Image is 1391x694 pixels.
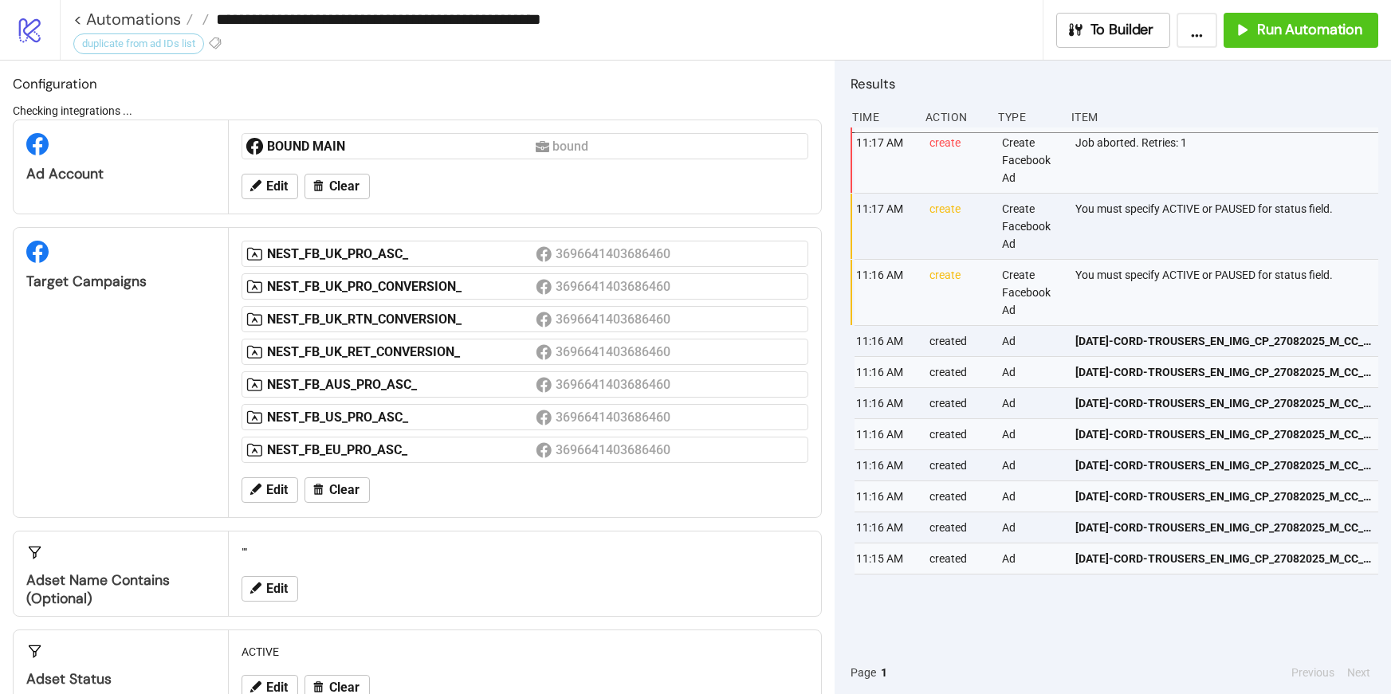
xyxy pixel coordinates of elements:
[1000,127,1063,193] div: Create Facebook Ad
[1075,457,1372,474] span: [DATE]-CORD-TROUSERS_EN_IMG_CP_27082025_M_CC_SC24_None_
[1075,481,1372,512] a: [DATE]-CORD-TROUSERS_EN_IMG_CP_27082025_M_CC_SC24_None_
[235,637,815,667] div: ACTIVE
[267,245,536,263] div: NEST_FB_UK_PRO_ASC_
[855,419,917,449] div: 11:16 AM
[1075,332,1372,350] span: [DATE]-CORD-TROUSERS_EN_IMG_CP_27082025_M_CC_SC24_None_
[266,179,288,194] span: Edit
[855,194,917,259] div: 11:17 AM
[267,311,536,328] div: NEST_FB_UK_RTN_CONVERSION_
[267,376,536,394] div: NEST_FB_AUS_PRO_ASC_
[1000,194,1063,259] div: Create Facebook Ad
[855,481,917,512] div: 11:16 AM
[556,407,673,427] div: 3696641403686460
[267,278,536,296] div: NEST_FB_UK_PRO_CONVERSION_
[235,538,815,568] div: ""
[855,260,917,325] div: 11:16 AM
[855,127,917,193] div: 11:17 AM
[556,244,673,264] div: 3696641403686460
[1070,102,1379,132] div: Item
[928,543,990,574] div: created
[556,342,673,362] div: 3696641403686460
[1000,388,1063,418] div: Ad
[13,102,822,120] div: Checking integrations ...
[1075,388,1372,418] a: [DATE]-CORD-TROUSERS_EN_IMG_CP_27082025_M_CC_SC24_None_
[1075,394,1372,412] span: [DATE]-CORD-TROUSERS_EN_IMG_CP_27082025_M_CC_SC24_None_
[1075,519,1372,536] span: [DATE]-CORD-TROUSERS_EN_IMG_CP_27082025_M_CC_SC24_None_
[928,481,990,512] div: created
[26,571,215,608] div: Adset Name contains (optional)
[267,441,536,459] div: NEST_FB_EU_PRO_ASC_
[242,576,298,602] button: Edit
[552,136,594,156] div: bound
[73,33,204,54] div: duplicate from ad IDs list
[928,326,990,356] div: created
[1224,13,1378,48] button: Run Automation
[876,664,892,681] button: 1
[13,73,822,94] h2: Configuration
[1000,481,1063,512] div: Ad
[1075,512,1372,543] a: [DATE]-CORD-TROUSERS_EN_IMG_CP_27082025_M_CC_SC24_None_
[855,326,917,356] div: 11:16 AM
[1000,512,1063,543] div: Ad
[928,419,990,449] div: created
[26,670,215,688] div: Adset Status
[928,388,990,418] div: created
[1075,550,1372,567] span: [DATE]-CORD-TROUSERS_EN_IMG_CP_27082025_M_CC_SC24_None_
[329,483,360,497] span: Clear
[267,409,536,426] div: NEST_FB_US_PRO_ASC_
[851,73,1378,94] h2: Results
[851,102,913,132] div: Time
[996,102,1059,132] div: Type
[267,343,536,361] div: NEST_FB_UK_RET_CONVERSION_
[928,512,990,543] div: created
[1075,425,1372,443] span: [DATE]-CORD-TROUSERS_EN_IMG_CP_27082025_M_CC_SC24_None_
[855,512,917,543] div: 11:16 AM
[1075,326,1372,356] a: [DATE]-CORD-TROUSERS_EN_IMG_CP_27082025_M_CC_SC24_None_
[851,664,876,681] span: Page
[1000,419,1063,449] div: Ad
[1075,363,1372,381] span: [DATE]-CORD-TROUSERS_EN_IMG_CP_27082025_M_CC_SC24_None_
[242,174,298,199] button: Edit
[1000,543,1063,574] div: Ad
[1056,13,1171,48] button: To Builder
[855,357,917,387] div: 11:16 AM
[928,450,990,480] div: created
[556,276,673,296] div: 3696641403686460
[1257,21,1362,39] span: Run Automation
[242,477,298,503] button: Edit
[1000,326,1063,356] div: Ad
[305,477,370,503] button: Clear
[1074,127,1383,193] div: Job aborted. Retries: 1
[267,138,536,155] div: BOUND MAIN
[1075,357,1372,387] a: [DATE]-CORD-TROUSERS_EN_IMG_CP_27082025_M_CC_SC24_None_
[1000,357,1063,387] div: Ad
[1000,450,1063,480] div: Ad
[1075,543,1372,574] a: [DATE]-CORD-TROUSERS_EN_IMG_CP_27082025_M_CC_SC24_None_
[266,582,288,596] span: Edit
[1090,21,1154,39] span: To Builder
[928,194,990,259] div: create
[1342,664,1375,681] button: Next
[26,273,215,291] div: Target Campaigns
[928,357,990,387] div: created
[305,174,370,199] button: Clear
[1075,450,1372,480] a: [DATE]-CORD-TROUSERS_EN_IMG_CP_27082025_M_CC_SC24_None_
[1000,260,1063,325] div: Create Facebook Ad
[1075,488,1372,505] span: [DATE]-CORD-TROUSERS_EN_IMG_CP_27082025_M_CC_SC24_None_
[928,127,990,193] div: create
[1287,664,1339,681] button: Previous
[1177,13,1217,48] button: ...
[556,440,673,460] div: 3696641403686460
[1074,194,1383,259] div: You must specify ACTIVE or PAUSED for status field.
[329,179,360,194] span: Clear
[556,374,673,394] div: 3696641403686460
[73,11,193,27] a: < Automations
[1075,419,1372,449] a: [DATE]-CORD-TROUSERS_EN_IMG_CP_27082025_M_CC_SC24_None_
[266,483,288,497] span: Edit
[924,102,986,132] div: Action
[855,388,917,418] div: 11:16 AM
[855,450,917,480] div: 11:16 AM
[855,543,917,574] div: 11:15 AM
[26,165,215,183] div: Ad Account
[556,309,673,329] div: 3696641403686460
